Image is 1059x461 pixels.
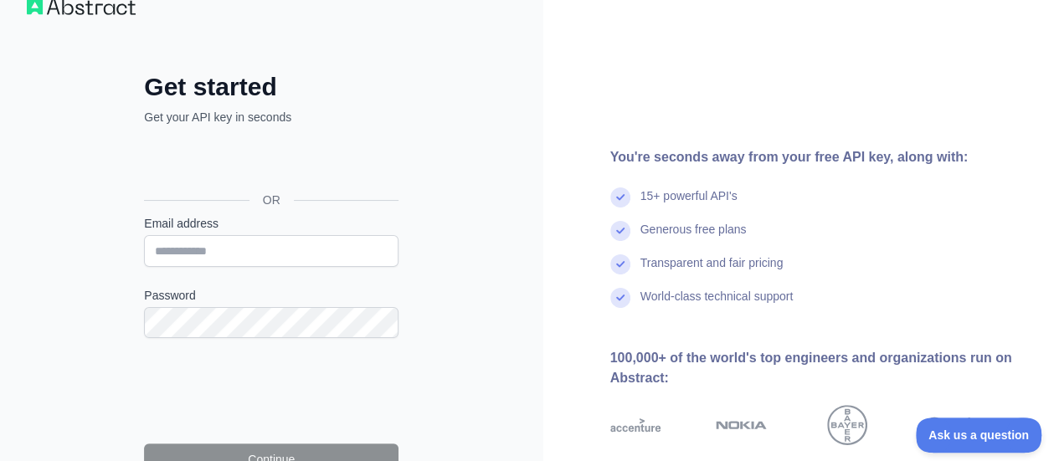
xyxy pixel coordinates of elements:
img: google [928,405,979,445]
iframe: reCAPTCHA [144,358,398,423]
span: OR [249,192,294,208]
img: check mark [610,221,630,241]
img: check mark [610,288,630,308]
label: Email address [144,215,398,232]
div: You're seconds away from your free API key, along with: [610,147,1033,167]
img: nokia [716,405,767,445]
div: 100,000+ of the world's top engineers and organizations run on Abstract: [610,348,1033,388]
img: accenture [610,405,661,445]
div: Generous free plans [640,221,747,254]
div: Transparent and fair pricing [640,254,784,288]
div: 15+ powerful API's [640,187,738,221]
img: check mark [610,187,630,207]
div: World-class technical support [640,288,794,321]
h2: Get started [144,72,398,102]
label: Password [144,287,398,304]
img: check mark [610,254,630,274]
img: bayer [827,405,867,445]
iframe: Toggle Customer Support [916,417,1042,453]
p: Get your API key in seconds [144,109,398,125]
iframe: Sign in with Google Button [136,144,404,181]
